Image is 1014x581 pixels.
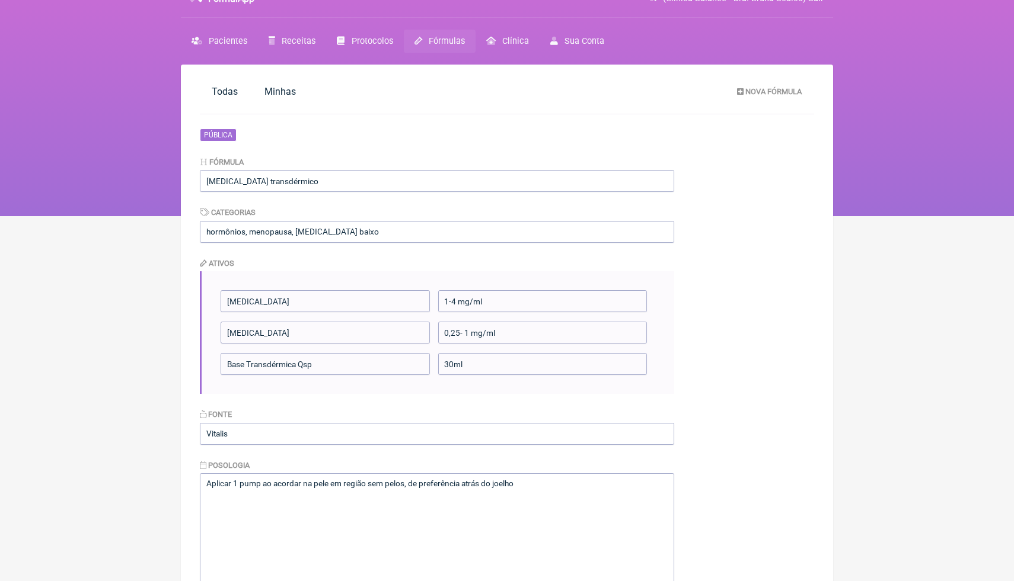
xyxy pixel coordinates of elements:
span: Protocolos [352,36,393,46]
span: Receitas [282,36,315,46]
span: Todas [212,86,238,97]
a: Sua Conta [540,30,615,53]
a: Minhas [253,79,308,104]
span: Sua Conta [565,36,604,46]
input: Officilab, Analítica... [200,423,674,445]
span: Pacientes [209,36,247,46]
span: Nova Fórmula [745,87,802,96]
label: Fórmula [200,158,244,166]
a: Clínica [476,30,540,53]
a: Todas [200,79,250,104]
label: Fonte [200,410,232,419]
a: Pacientes [181,30,258,53]
span: Fórmulas [429,36,465,46]
a: Protocolos [326,30,403,53]
label: Posologia [200,461,250,470]
a: Nova Fórmula [728,81,811,101]
input: Elixir da vida [200,170,674,192]
a: Fórmulas [404,30,476,53]
span: Minhas [264,86,296,97]
span: Pública [200,129,237,142]
label: Categorias [200,208,256,217]
input: milagroso [200,221,674,243]
span: Clínica [502,36,529,46]
label: Ativos [200,259,234,268]
a: Receitas [258,30,326,53]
